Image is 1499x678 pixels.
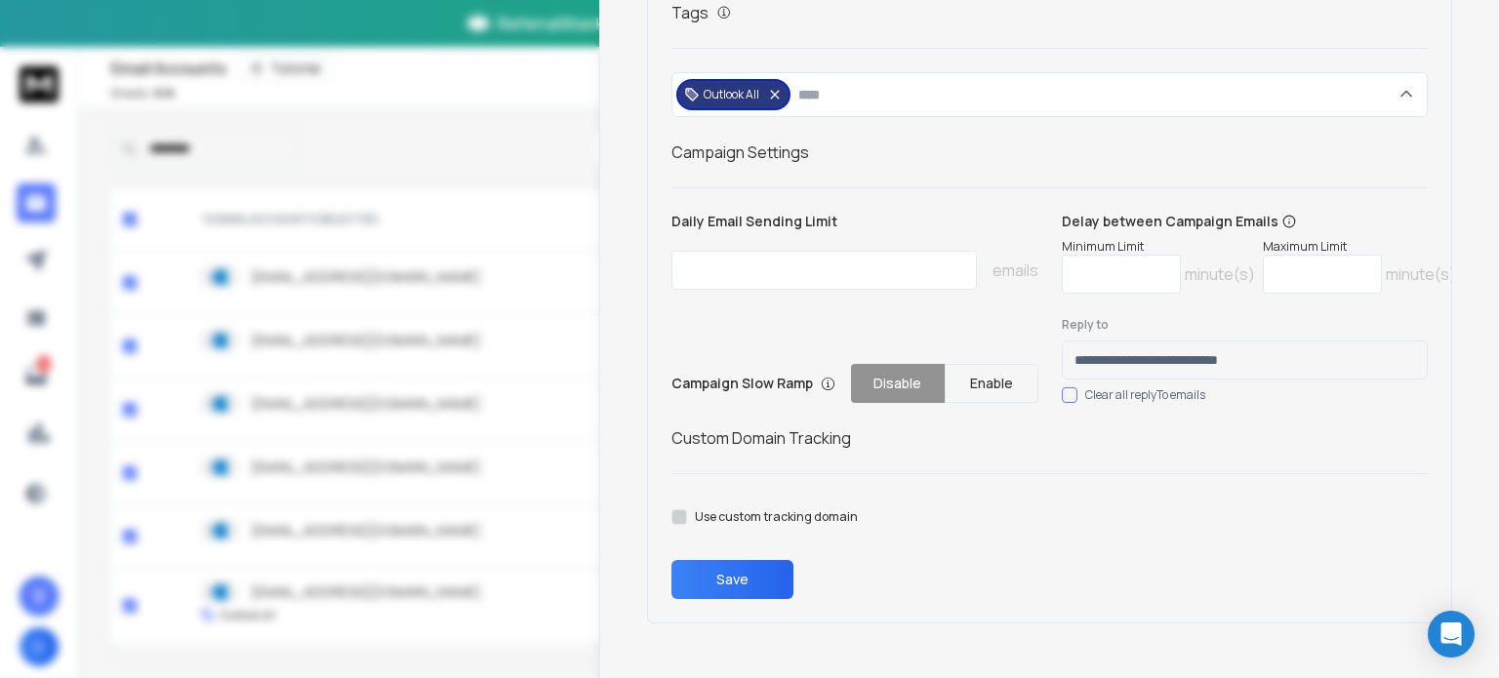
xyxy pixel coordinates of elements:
button: Disable [851,364,945,403]
h1: Campaign Settings [671,140,1428,164]
button: Save [671,560,793,599]
label: Reply to [1062,317,1428,333]
p: Campaign Slow Ramp [671,374,835,393]
h1: Custom Domain Tracking [671,426,1428,450]
button: Enable [945,364,1038,403]
p: Daily Email Sending Limit [671,212,1037,239]
p: Outlook All [704,87,759,102]
label: Use custom tracking domain [695,509,858,525]
p: Maximum Limit [1263,239,1456,255]
p: Delay between Campaign Emails [1062,212,1456,231]
div: Open Intercom Messenger [1428,611,1475,658]
p: emails [993,259,1038,282]
label: Clear all replyTo emails [1085,387,1205,403]
h1: Tags [671,1,709,24]
p: minute(s) [1185,262,1255,286]
p: minute(s) [1386,262,1456,286]
p: Minimum Limit [1062,239,1255,255]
